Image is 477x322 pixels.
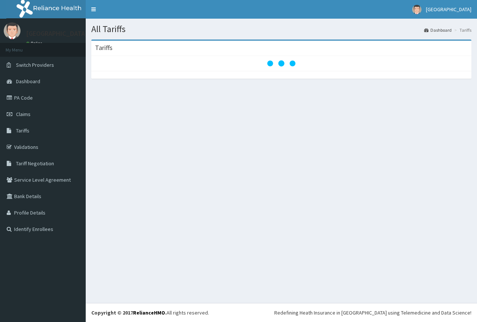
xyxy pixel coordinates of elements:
p: [GEOGRAPHIC_DATA] [26,30,88,37]
img: User Image [412,5,421,14]
a: RelianceHMO [133,309,165,316]
div: Redefining Heath Insurance in [GEOGRAPHIC_DATA] using Telemedicine and Data Science! [274,309,471,316]
span: [GEOGRAPHIC_DATA] [426,6,471,13]
span: Tariffs [16,127,29,134]
img: User Image [4,22,20,39]
span: Claims [16,111,31,118]
footer: All rights reserved. [86,303,477,322]
h3: Tariffs [95,44,113,51]
a: Dashboard [424,27,452,33]
span: Tariff Negotiation [16,160,54,167]
span: Switch Providers [16,62,54,68]
li: Tariffs [452,27,471,33]
span: Dashboard [16,78,40,85]
h1: All Tariffs [91,24,471,34]
svg: audio-loading [266,49,296,78]
strong: Copyright © 2017 . [91,309,167,316]
a: Online [26,41,44,46]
